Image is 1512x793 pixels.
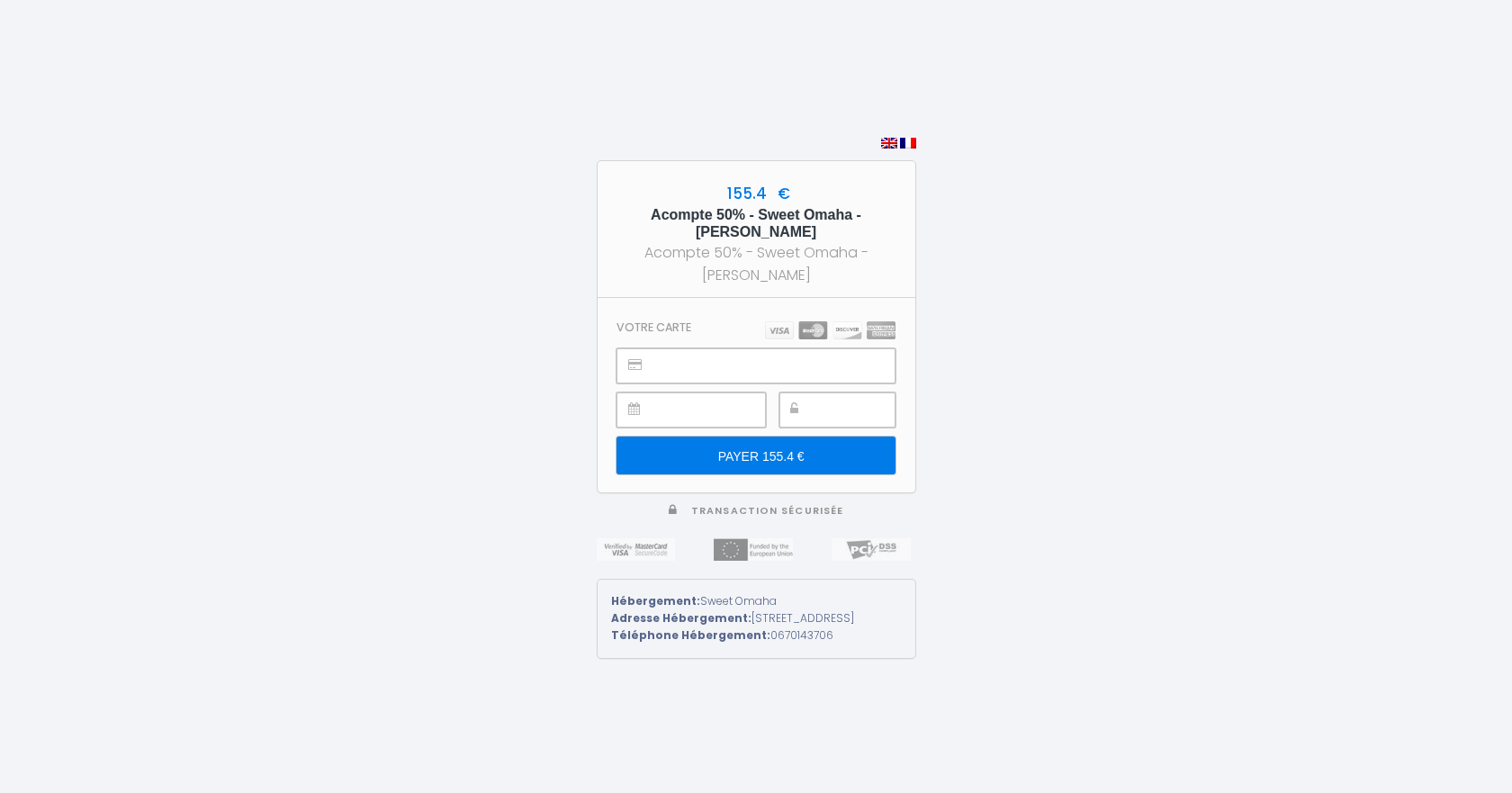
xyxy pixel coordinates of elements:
[614,241,899,286] div: Acompte 50% - Sweet Omaha - [PERSON_NAME]
[657,393,764,427] iframe: Secure payment input frame
[611,627,902,644] div: 0670143706
[611,610,751,626] strong: Adresse Hébergement:
[691,504,843,518] span: Transaction sécurisée
[616,437,895,474] input: PAYER 155.4 €
[881,138,897,149] img: en.png
[657,349,894,383] iframe: Secure payment input frame
[900,138,916,149] img: fr.png
[611,627,770,643] strong: Téléphone Hébergement:
[616,320,691,334] h3: Votre carte
[611,593,700,608] strong: Hébergement:
[765,321,895,339] img: carts.png
[611,610,902,627] div: [STREET_ADDRESS]
[820,393,895,427] iframe: Secure payment input frame
[611,593,902,610] div: Sweet Omaha
[614,206,899,240] h5: Acompte 50% - Sweet Omaha - [PERSON_NAME]
[723,183,790,204] span: 155.4 €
